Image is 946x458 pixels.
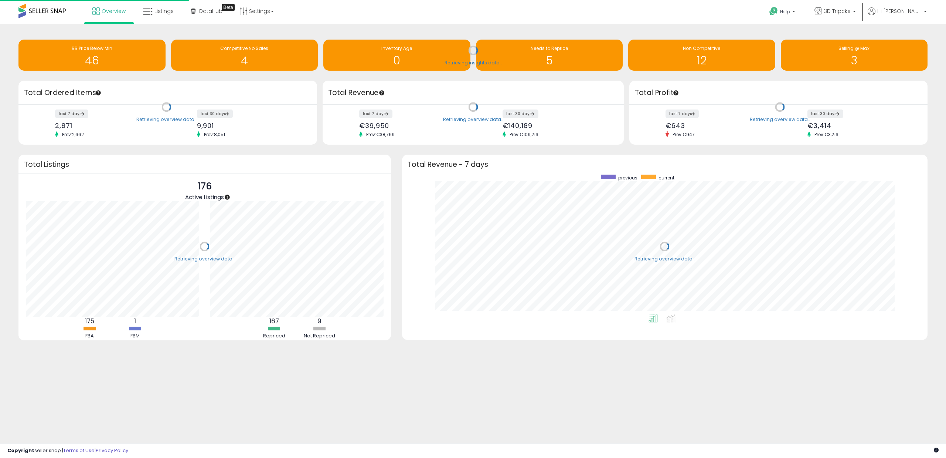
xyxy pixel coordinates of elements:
span: Help [780,9,790,15]
div: Retrieving insights data.. [445,60,502,66]
div: Retrieving overview data.. [634,256,695,262]
span: Listings [154,7,174,15]
span: 3D Tripcke [824,7,851,15]
a: Hi [PERSON_NAME] [868,7,927,24]
div: Retrieving overview data.. [443,116,503,123]
div: Tooltip anchor [222,4,235,11]
span: DataHub [199,7,222,15]
div: Retrieving overview data.. [174,256,235,262]
div: Retrieving overview data.. [136,116,197,123]
div: Retrieving overview data.. [750,116,810,123]
span: Hi [PERSON_NAME] [877,7,922,15]
span: Overview [102,7,126,15]
a: Help [763,1,803,24]
i: Get Help [769,7,778,16]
